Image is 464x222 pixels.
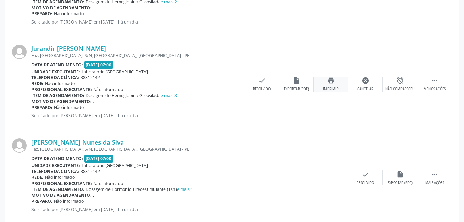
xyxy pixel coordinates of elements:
span: Dosagem de Hormonio Tireoestimulante (Tsh) [86,186,193,192]
div: Resolvido [357,181,374,185]
span: Laboratorio [GEOGRAPHIC_DATA] [82,69,148,75]
i: insert_drive_file [396,170,404,178]
b: Motivo de agendamento: [31,5,92,11]
div: Resolvido [253,87,271,92]
div: Cancelar [357,87,373,92]
div: Menos ações [424,87,446,92]
b: Telefone da clínica: [31,75,79,81]
span: Não informado [93,181,123,186]
span: [DATE] 07:00 [84,61,113,69]
i:  [431,77,438,84]
span: 38312142 [81,168,100,174]
b: Rede: [31,81,44,86]
img: img [12,138,27,153]
div: Faz. [GEOGRAPHIC_DATA], S/N, [GEOGRAPHIC_DATA], [GEOGRAPHIC_DATA] - PE [31,53,245,58]
b: Unidade executante: [31,163,80,168]
b: Item de agendamento: [31,93,84,99]
i:  [431,170,438,178]
b: Unidade executante: [31,69,80,75]
b: Preparo: [31,11,53,17]
div: Mais ações [425,181,444,185]
div: Não compareceu [385,87,415,92]
span: [DATE] 07:00 [84,155,113,163]
div: Imprimir [323,87,339,92]
b: Telefone da clínica: [31,168,79,174]
b: Data de atendimento: [31,156,83,161]
b: Preparo: [31,104,53,110]
div: Exportar (PDF) [388,181,413,185]
i: insert_drive_file [293,77,300,84]
a: e mais 1 [177,186,193,192]
b: Data de atendimento: [31,62,83,68]
p: Solicitado por [PERSON_NAME] em [DATE] - há um dia [31,206,348,212]
p: Solicitado por [PERSON_NAME] em [DATE] - há um dia [31,19,245,25]
b: Rede: [31,174,44,180]
i: alarm_off [396,77,404,84]
i: print [327,77,335,84]
b: Motivo de agendamento: [31,192,92,198]
div: Exportar (PDF) [284,87,309,92]
span: Não informado [93,86,123,92]
span: . [93,99,94,104]
a: e mais 3 [161,93,177,99]
b: Item de agendamento: [31,186,84,192]
b: Profissional executante: [31,86,92,92]
a: [PERSON_NAME] Nunes da Siva [31,138,124,146]
span: Não informado [54,11,84,17]
b: Motivo de agendamento: [31,99,92,104]
span: . [93,192,94,198]
div: Faz. [GEOGRAPHIC_DATA], S/N, [GEOGRAPHIC_DATA], [GEOGRAPHIC_DATA] - PE [31,146,348,152]
span: Dosagem de Hemoglobina Glicosilada [86,93,177,99]
img: img [12,45,27,59]
span: Não informado [54,198,84,204]
b: Profissional executante: [31,181,92,186]
a: Jurandir [PERSON_NAME] [31,45,106,52]
span: Não informado [45,174,75,180]
i: cancel [362,77,369,84]
span: Laboratorio [GEOGRAPHIC_DATA] [82,163,148,168]
p: Solicitado por [PERSON_NAME] em [DATE] - há um dia [31,113,245,119]
span: . [93,5,94,11]
span: 38312142 [81,75,100,81]
i: check [362,170,369,178]
b: Preparo: [31,198,53,204]
span: Não informado [54,104,84,110]
i: check [258,77,266,84]
span: Não informado [45,81,75,86]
